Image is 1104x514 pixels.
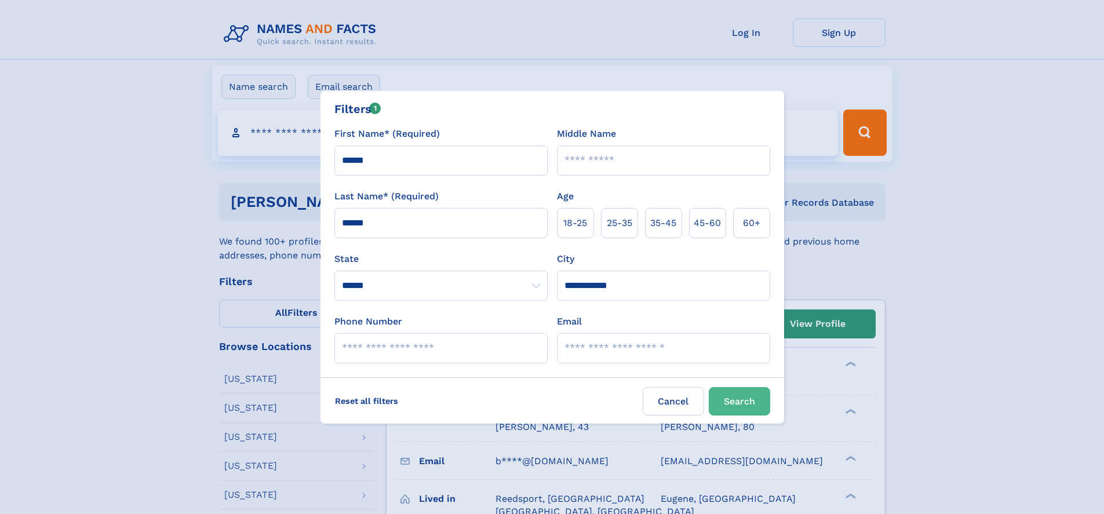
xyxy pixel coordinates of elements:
[557,127,616,141] label: Middle Name
[643,387,704,415] label: Cancel
[709,387,770,415] button: Search
[334,189,439,203] label: Last Name* (Required)
[334,127,440,141] label: First Name* (Required)
[557,189,574,203] label: Age
[607,216,632,230] span: 25‑35
[334,252,548,266] label: State
[743,216,760,230] span: 60+
[334,315,402,329] label: Phone Number
[650,216,676,230] span: 35‑45
[563,216,587,230] span: 18‑25
[694,216,721,230] span: 45‑60
[334,100,381,118] div: Filters
[557,252,574,266] label: City
[327,387,406,415] label: Reset all filters
[557,315,582,329] label: Email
